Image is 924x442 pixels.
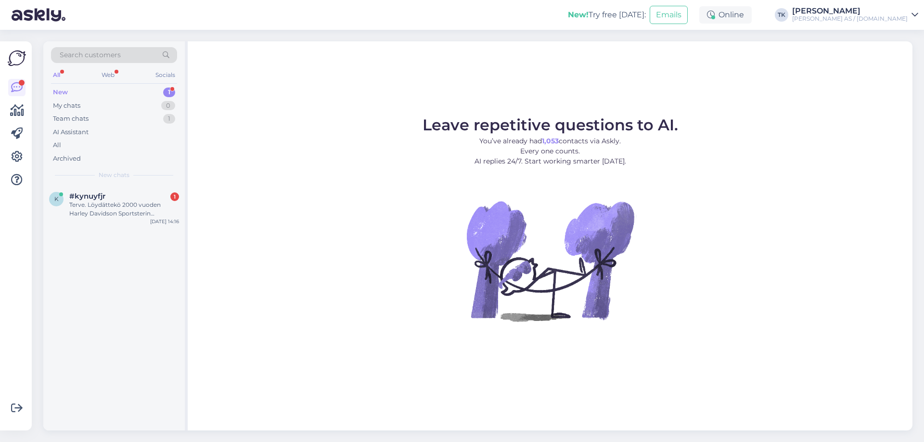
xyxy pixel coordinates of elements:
[463,174,637,347] img: No Chat active
[53,114,89,124] div: Team chats
[699,6,752,24] div: Online
[423,136,678,166] p: You’ve already had contacts via Askly. Every one counts. AI replies 24/7. Start working smarter [...
[51,69,62,81] div: All
[150,218,179,225] div: [DATE] 14:16
[8,49,26,67] img: Askly Logo
[650,6,688,24] button: Emails
[568,9,646,21] div: Try free [DATE]:
[53,154,81,164] div: Archived
[53,127,89,137] div: AI Assistant
[54,195,59,202] span: k
[792,7,908,15] div: [PERSON_NAME]
[542,137,559,145] b: 1,053
[423,115,678,134] span: Leave repetitive questions to AI.
[154,69,177,81] div: Socials
[53,88,68,97] div: New
[161,101,175,111] div: 0
[568,10,589,19] b: New!
[170,192,179,201] div: 1
[99,171,129,179] span: New chats
[69,192,105,201] span: #kynuyfjr
[53,140,61,150] div: All
[775,8,788,22] div: TK
[60,50,121,60] span: Search customers
[792,15,908,23] div: [PERSON_NAME] AS / [DOMAIN_NAME]
[163,88,175,97] div: 1
[53,101,80,111] div: My chats
[69,201,179,218] div: Terve. Löydättekö 2000 vuoden Harley Davidson Sportsterin värikoodia [PERSON_NAME] perusteella?
[792,7,918,23] a: [PERSON_NAME][PERSON_NAME] AS / [DOMAIN_NAME]
[100,69,116,81] div: Web
[163,114,175,124] div: 1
